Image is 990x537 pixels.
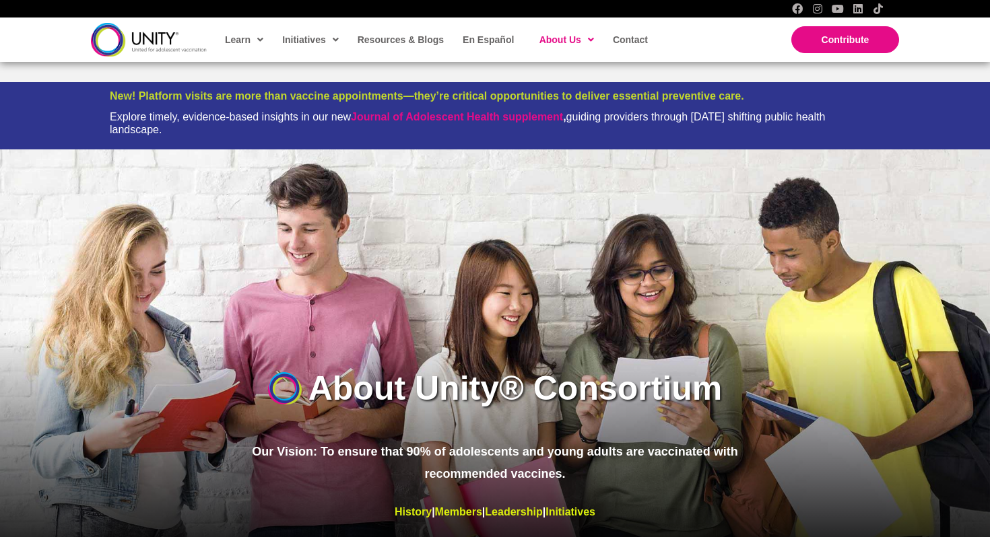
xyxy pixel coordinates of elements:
a: YouTube [832,3,843,14]
a: LinkedIn [853,3,863,14]
a: About Us [533,24,599,55]
a: TikTok [873,3,884,14]
img: unity-logo-dark [91,23,207,56]
span: Contribute [822,34,869,45]
a: En Español [456,24,519,55]
h1: About Unity® Consortium [308,365,723,412]
a: Instagram [812,3,823,14]
a: Initiatives [546,506,595,517]
span: En Español [463,34,514,45]
a: Contribute [791,26,899,53]
span: New! Platform visits are more than vaccine appointments—they’re critical opportunities to deliver... [110,90,744,102]
span: Learn [225,30,263,50]
a: Journal of Adolescent Health supplement [351,111,563,122]
a: Facebook [792,3,803,14]
span: Resources & Blogs [358,34,444,45]
strong: , [351,111,566,122]
a: Contact [606,24,653,55]
div: Explore timely, evidence-based insights in our new guiding providers through [DATE] shifting publ... [110,110,880,136]
a: Resources & Blogs [351,24,449,55]
span: Contact [613,34,648,45]
span: About Us [539,30,594,50]
p: Our Vision: To ensure that 90% of adolescents and young adults are vaccinated with recommended va... [241,441,749,486]
img: UnityIcon-new [268,372,302,404]
a: History [395,506,432,517]
a: Leadership [485,506,542,517]
span: Initiatives [282,30,339,50]
p: | | | [241,502,749,522]
a: Members [435,506,482,517]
